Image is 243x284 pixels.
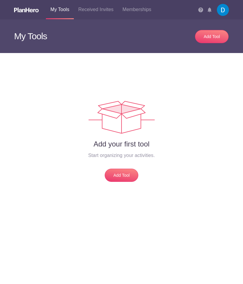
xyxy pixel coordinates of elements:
[105,169,138,182] a: Add Tool
[201,34,222,40] div: Add Tool
[208,7,211,12] img: Notifications
[195,30,229,43] a: Add Tool
[198,7,203,12] img: Help icon
[13,140,229,149] h2: Add your first tool
[88,101,155,134] img: Tools empty
[14,7,39,12] img: Logo white planhero
[13,152,229,159] h4: Start organizing your activities.
[217,4,229,16] img: Acg8ocj caxbt xlvdf1nzz 7cvtt63zaey6moqvpbddzpeddcndpg s96 c?1759461741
